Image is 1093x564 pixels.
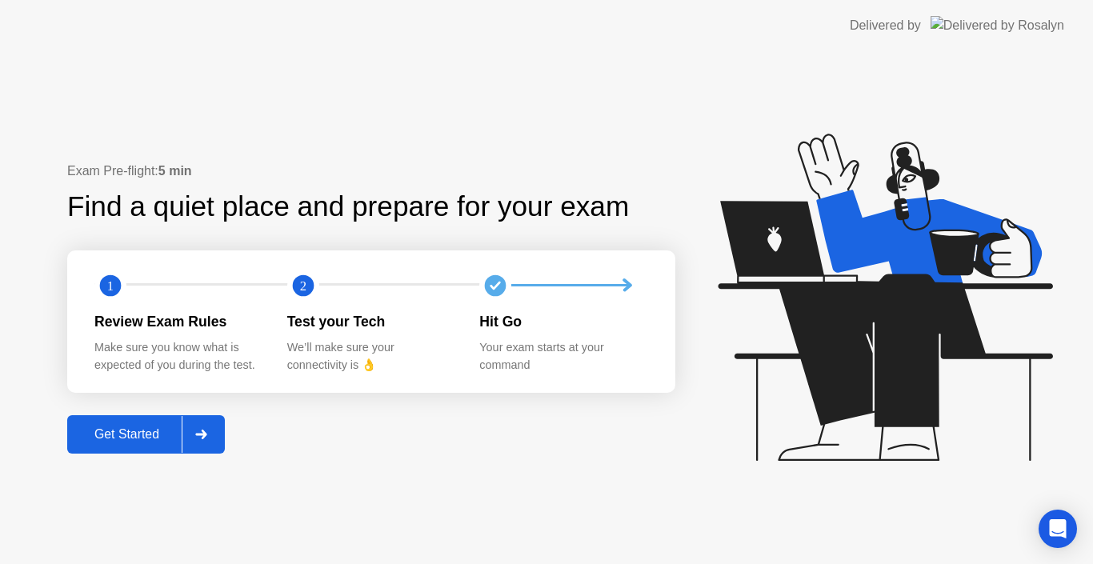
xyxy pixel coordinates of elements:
[931,16,1064,34] img: Delivered by Rosalyn
[67,186,631,228] div: Find a quiet place and prepare for your exam
[72,427,182,442] div: Get Started
[479,311,647,332] div: Hit Go
[67,162,675,181] div: Exam Pre-flight:
[287,339,454,374] div: We’ll make sure your connectivity is 👌
[1039,510,1077,548] div: Open Intercom Messenger
[479,339,647,374] div: Your exam starts at your command
[94,339,262,374] div: Make sure you know what is expected of you during the test.
[850,16,921,35] div: Delivered by
[287,311,454,332] div: Test your Tech
[94,311,262,332] div: Review Exam Rules
[107,278,114,293] text: 1
[300,278,306,293] text: 2
[67,415,225,454] button: Get Started
[158,164,192,178] b: 5 min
